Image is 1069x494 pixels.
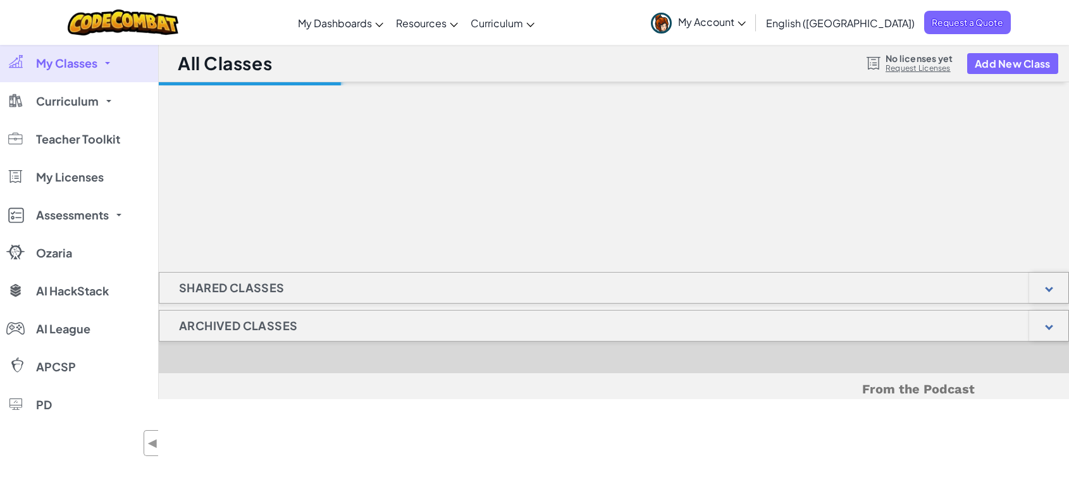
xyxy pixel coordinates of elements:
button: Add New Class [967,53,1058,74]
a: Request Licenses [886,63,953,73]
h1: Shared Classes [159,272,304,304]
img: CodeCombat logo [68,9,178,35]
span: My Licenses [36,171,104,183]
span: Teacher Toolkit [36,133,120,145]
span: AI League [36,323,90,335]
span: ◀ [147,434,158,452]
span: Resources [396,16,447,30]
span: Curriculum [471,16,523,30]
span: Curriculum [36,96,99,107]
span: My Classes [36,58,97,69]
a: My Dashboards [292,6,390,40]
h1: Archived Classes [159,310,317,342]
h5: From the Podcast [254,380,975,399]
a: English ([GEOGRAPHIC_DATA]) [760,6,921,40]
a: Curriculum [464,6,541,40]
span: Assessments [36,209,109,221]
a: My Account [645,3,752,42]
span: My Account [678,15,746,28]
a: Request a Quote [924,11,1011,34]
span: AI HackStack [36,285,109,297]
span: My Dashboards [298,16,372,30]
span: Ozaria [36,247,72,259]
span: English ([GEOGRAPHIC_DATA]) [766,16,915,30]
span: No licenses yet [886,53,953,63]
h1: All Classes [178,51,272,75]
img: avatar [651,13,672,34]
a: Resources [390,6,464,40]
